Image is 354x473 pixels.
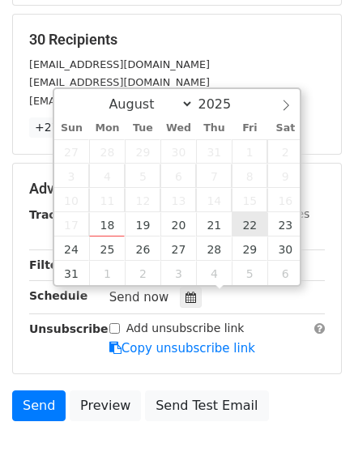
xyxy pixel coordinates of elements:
[145,390,268,421] a: Send Test Email
[54,236,90,261] span: August 24, 2025
[125,188,160,212] span: August 12, 2025
[29,322,109,335] strong: Unsubscribe
[160,139,196,164] span: July 30, 2025
[125,261,160,285] span: September 2, 2025
[109,290,169,305] span: Send now
[29,76,210,88] small: [EMAIL_ADDRESS][DOMAIN_NAME]
[12,390,66,421] a: Send
[267,188,303,212] span: August 16, 2025
[160,212,196,236] span: August 20, 2025
[125,236,160,261] span: August 26, 2025
[89,188,125,212] span: August 11, 2025
[232,139,267,164] span: August 1, 2025
[125,164,160,188] span: August 5, 2025
[194,96,252,112] input: Year
[125,123,160,134] span: Tue
[54,164,90,188] span: August 3, 2025
[29,31,325,49] h5: 30 Recipients
[196,123,232,134] span: Thu
[89,236,125,261] span: August 25, 2025
[89,139,125,164] span: July 28, 2025
[160,188,196,212] span: August 13, 2025
[29,258,70,271] strong: Filters
[125,212,160,236] span: August 19, 2025
[70,390,141,421] a: Preview
[89,261,125,285] span: September 1, 2025
[267,236,303,261] span: August 30, 2025
[54,123,90,134] span: Sun
[196,261,232,285] span: September 4, 2025
[54,261,90,285] span: August 31, 2025
[196,164,232,188] span: August 7, 2025
[232,236,267,261] span: August 29, 2025
[196,139,232,164] span: July 31, 2025
[54,188,90,212] span: August 10, 2025
[54,212,90,236] span: August 17, 2025
[160,164,196,188] span: August 6, 2025
[232,212,267,236] span: August 22, 2025
[29,58,210,70] small: [EMAIL_ADDRESS][DOMAIN_NAME]
[273,395,354,473] iframe: Chat Widget
[267,164,303,188] span: August 9, 2025
[29,95,210,107] small: [EMAIL_ADDRESS][DOMAIN_NAME]
[267,212,303,236] span: August 23, 2025
[267,123,303,134] span: Sat
[29,180,325,198] h5: Advanced
[29,289,87,302] strong: Schedule
[160,123,196,134] span: Wed
[160,261,196,285] span: September 3, 2025
[89,123,125,134] span: Mon
[232,164,267,188] span: August 8, 2025
[89,212,125,236] span: August 18, 2025
[267,261,303,285] span: September 6, 2025
[196,188,232,212] span: August 14, 2025
[29,117,97,138] a: +27 more
[267,139,303,164] span: August 2, 2025
[160,236,196,261] span: August 27, 2025
[232,123,267,134] span: Fri
[89,164,125,188] span: August 4, 2025
[109,341,255,356] a: Copy unsubscribe link
[196,212,232,236] span: August 21, 2025
[232,261,267,285] span: September 5, 2025
[126,320,245,337] label: Add unsubscribe link
[54,139,90,164] span: July 27, 2025
[125,139,160,164] span: July 29, 2025
[196,236,232,261] span: August 28, 2025
[29,208,83,221] strong: Tracking
[232,188,267,212] span: August 15, 2025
